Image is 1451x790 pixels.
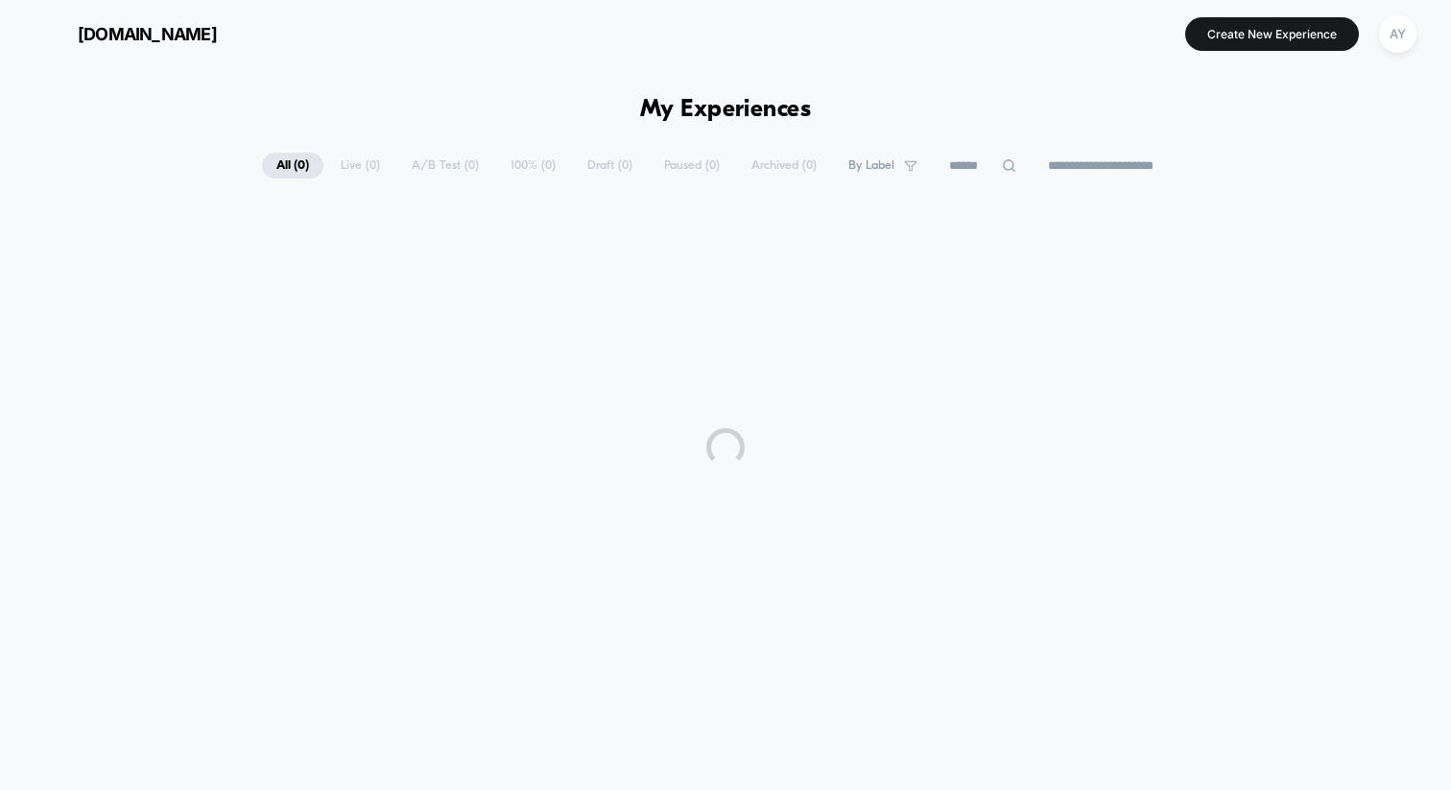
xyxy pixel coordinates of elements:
h1: My Experiences [640,96,812,124]
button: Create New Experience [1185,17,1359,51]
button: AY [1373,14,1422,54]
button: [DOMAIN_NAME] [29,18,223,49]
span: All ( 0 ) [262,153,323,179]
div: AY [1379,15,1416,53]
span: [DOMAIN_NAME] [78,24,217,44]
span: By Label [848,158,894,173]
